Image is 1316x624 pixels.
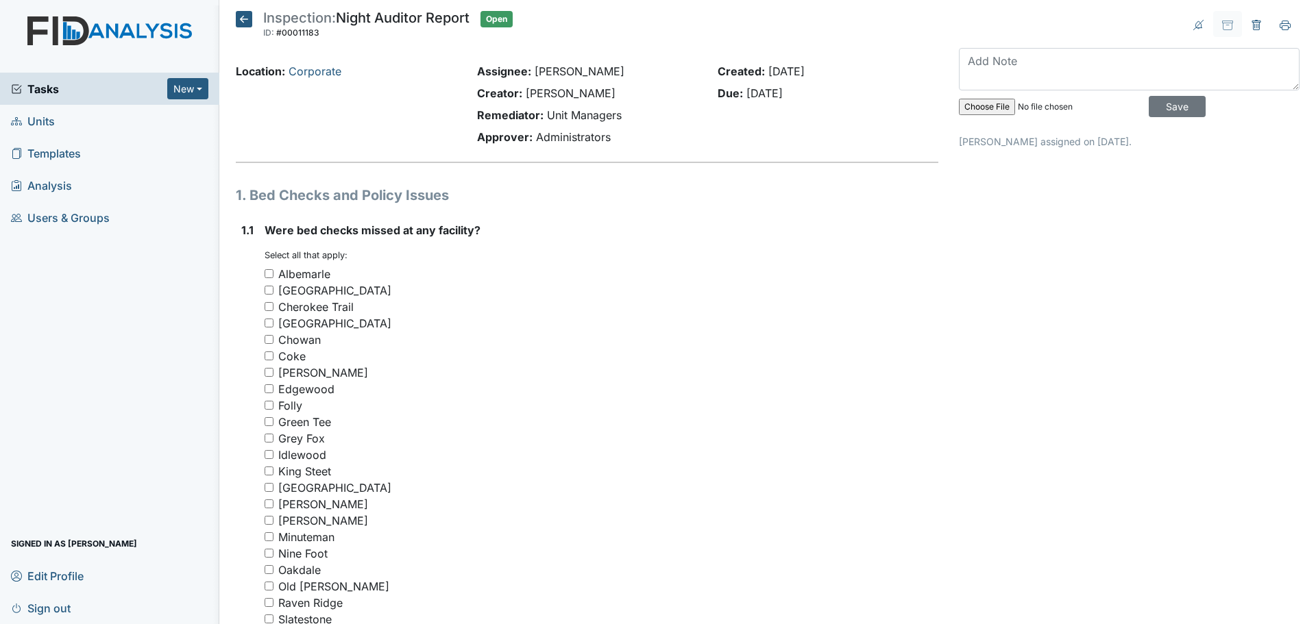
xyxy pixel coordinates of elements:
div: [PERSON_NAME] [278,496,368,512]
input: [PERSON_NAME] [265,499,273,508]
a: Corporate [289,64,341,78]
div: Grey Fox [278,430,325,447]
div: [GEOGRAPHIC_DATA] [278,479,391,496]
div: [GEOGRAPHIC_DATA] [278,282,391,299]
div: Nine Foot [278,545,328,562]
input: King Steet [265,466,273,475]
span: [PERSON_NAME] [535,64,624,78]
span: Signed in as [PERSON_NAME] [11,533,137,554]
div: King Steet [278,463,331,479]
strong: Creator: [477,86,522,100]
span: #00011183 [276,27,319,38]
div: Minuteman [278,529,334,545]
span: Templates [11,142,81,164]
span: Unit Managers [547,108,622,122]
input: Chowan [265,335,273,344]
h1: 1. Bed Checks and Policy Issues [236,185,938,205]
input: Cherokee Trail [265,302,273,311]
strong: Location: [236,64,285,78]
span: Analysis [11,175,72,196]
span: Units [11,110,55,132]
input: Green Tee [265,417,273,426]
div: Idlewood [278,447,326,463]
div: Albemarle [278,266,330,282]
input: Save [1149,96,1206,117]
input: Coke [265,351,273,360]
input: Oakdale [265,565,273,574]
div: Chowan [278,332,321,348]
strong: Approver: [477,130,533,144]
span: Administrators [536,130,611,144]
span: [PERSON_NAME] [526,86,616,100]
div: Raven Ridge [278,595,343,611]
span: Users & Groups [11,207,110,228]
input: Minuteman [265,532,273,541]
span: Inspection: [263,10,336,26]
div: Cherokee Trail [278,299,354,315]
div: [GEOGRAPHIC_DATA] [278,315,391,332]
span: [DATE] [746,86,783,100]
strong: Due: [718,86,743,100]
input: [GEOGRAPHIC_DATA] [265,483,273,492]
p: [PERSON_NAME] assigned on [DATE]. [959,134,1300,149]
div: Oakdale [278,562,321,578]
strong: Created: [718,64,765,78]
input: Nine Foot [265,549,273,558]
button: New [167,78,208,99]
strong: Assignee: [477,64,531,78]
span: Sign out [11,597,71,619]
input: Old [PERSON_NAME] [265,582,273,590]
small: Select all that apply: [265,250,348,260]
div: Old [PERSON_NAME] [278,578,389,595]
div: Folly [278,397,302,414]
input: Slatestone [265,614,273,623]
div: Green Tee [278,414,331,430]
input: Albemarle [265,269,273,278]
div: Night Auditor Report [263,11,470,41]
div: [PERSON_NAME] [278,512,368,529]
input: [PERSON_NAME] [265,516,273,525]
input: Idlewood [265,450,273,459]
a: Tasks [11,81,167,97]
input: [PERSON_NAME] [265,368,273,377]
div: Coke [278,348,306,364]
input: Folly [265,401,273,410]
input: Edgewood [265,384,273,393]
div: Edgewood [278,381,334,397]
input: [GEOGRAPHIC_DATA] [265,319,273,327]
input: Grey Fox [265,434,273,442]
span: Edit Profile [11,565,84,586]
span: ID: [263,27,274,38]
label: 1.1 [241,222,254,238]
strong: Remediator: [477,108,544,122]
span: Were bed checks missed at any facility? [265,223,480,237]
input: Raven Ridge [265,598,273,607]
span: Open [480,11,513,27]
div: [PERSON_NAME] [278,364,368,381]
input: [GEOGRAPHIC_DATA] [265,286,273,295]
span: [DATE] [768,64,805,78]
